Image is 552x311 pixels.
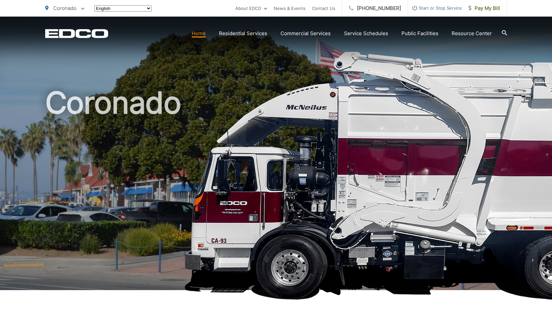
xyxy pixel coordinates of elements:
[53,5,76,11] span: Coronado
[94,5,152,12] select: Select a language
[235,4,267,12] a: About EDCO
[45,86,507,296] h1: Coronado
[401,30,438,37] a: Public Facilities
[45,29,108,38] a: EDCD logo. Return to the homepage.
[192,30,206,37] a: Home
[274,4,305,12] a: News & Events
[344,30,388,37] a: Service Schedules
[469,4,500,12] span: Pay My Bill
[312,4,335,12] a: Contact Us
[219,30,267,37] a: Residential Services
[452,30,492,37] a: Resource Center
[280,30,331,37] a: Commercial Services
